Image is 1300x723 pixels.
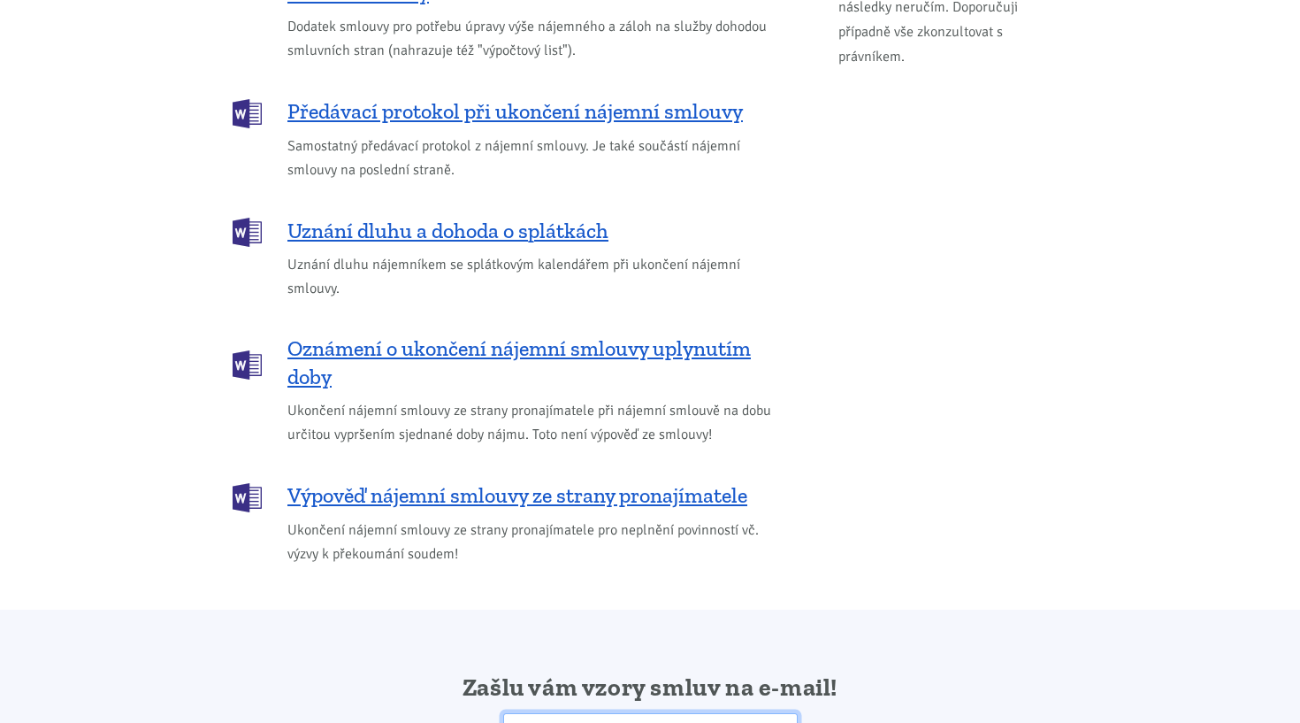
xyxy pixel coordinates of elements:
[287,481,747,510] span: Výpověď nájemní smlouvy ze strany pronajímatele
[287,135,781,182] span: Samostatný předávací protokol z nájemní smlouvy. Je také součástí nájemní smlouvy na poslední str...
[424,672,877,704] h2: Zašlu vám vzory smluv na e-mail!
[233,481,781,511] a: Výpověď nájemní smlouvy ze strany pronajímatele
[287,253,781,301] span: Uznání dluhu nájemníkem se splátkovým kalendářem při ukončení nájemní smlouvy.
[287,217,608,245] span: Uznání dluhu a dohoda o splátkách
[233,350,262,380] img: DOCX (Word)
[233,335,781,391] a: Oznámení o ukončení nájemní smlouvy uplynutím doby
[233,216,781,245] a: Uznání dluhu a dohoda o splátkách
[233,218,262,247] img: DOCX (Word)
[287,97,743,126] span: Předávací protokol při ukončení nájemní smlouvy
[233,483,262,512] img: DOCX (Word)
[287,335,781,391] span: Oznámení o ukončení nájemní smlouvy uplynutím doby
[287,399,781,447] span: Ukončení nájemní smlouvy ze strany pronajímatele při nájemní smlouvě na dobu určitou vypršením sj...
[233,97,781,127] a: Předávací protokol při ukončení nájemní smlouvy
[233,99,262,128] img: DOCX (Word)
[287,519,781,566] span: Ukončení nájemní smlouvy ze strany pronajímatele pro neplnění povinností vč. výzvy k překoumání s...
[287,15,781,63] span: Dodatek smlouvy pro potřebu úpravy výše nájemného a záloh na služby dohodou smluvních stran (nahr...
